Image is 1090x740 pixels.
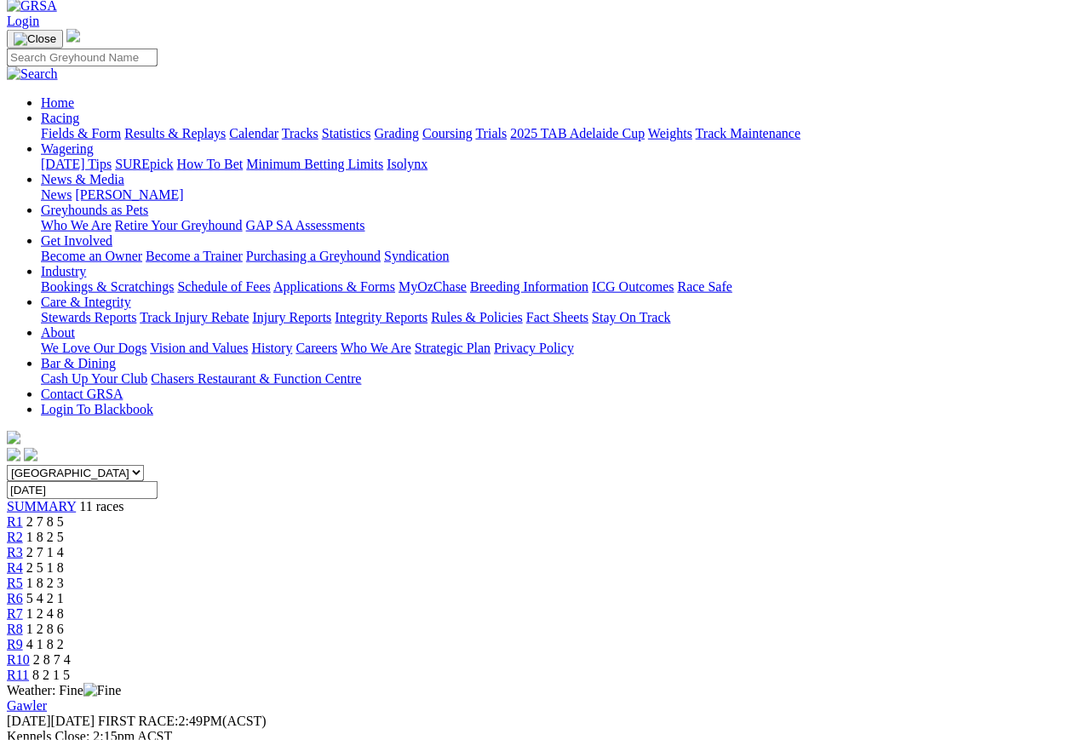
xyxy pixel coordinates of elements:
[431,310,523,324] a: Rules & Policies
[41,218,112,232] a: Who We Are
[177,279,270,294] a: Schedule of Fees
[526,310,588,324] a: Fact Sheets
[341,341,411,355] a: Who We Are
[140,310,249,324] a: Track Injury Rebate
[7,606,23,621] a: R7
[592,310,670,324] a: Stay On Track
[41,187,72,202] a: News
[246,249,381,263] a: Purchasing a Greyhound
[7,652,30,667] a: R10
[41,249,1083,264] div: Get Involved
[7,431,20,445] img: logo-grsa-white.png
[7,66,58,82] img: Search
[7,683,121,697] span: Weather: Fine
[7,576,23,590] a: R5
[41,141,94,156] a: Wagering
[41,279,1083,295] div: Industry
[41,295,131,309] a: Care & Integrity
[41,157,1083,172] div: Wagering
[252,310,331,324] a: Injury Reports
[7,622,23,636] a: R8
[475,126,507,141] a: Trials
[41,310,136,324] a: Stewards Reports
[399,279,467,294] a: MyOzChase
[7,591,23,605] a: R6
[41,341,1083,356] div: About
[41,111,79,125] a: Racing
[229,126,278,141] a: Calendar
[7,530,23,544] a: R2
[98,714,178,728] span: FIRST RACE:
[494,341,574,355] a: Privacy Policy
[7,514,23,529] a: R1
[26,591,64,605] span: 5 4 2 1
[322,126,371,141] a: Statistics
[26,576,64,590] span: 1 8 2 3
[41,371,147,386] a: Cash Up Your Club
[246,218,365,232] a: GAP SA Assessments
[592,279,674,294] a: ICG Outcomes
[26,545,64,559] span: 2 7 1 4
[79,499,123,513] span: 11 races
[7,637,23,651] a: R9
[41,387,123,401] a: Contact GRSA
[115,218,243,232] a: Retire Your Greyhound
[696,126,800,141] a: Track Maintenance
[41,233,112,248] a: Get Involved
[422,126,473,141] a: Coursing
[146,249,243,263] a: Become a Trainer
[273,279,395,294] a: Applications & Forms
[41,356,116,370] a: Bar & Dining
[41,218,1083,233] div: Greyhounds as Pets
[41,341,146,355] a: We Love Our Dogs
[470,279,588,294] a: Breeding Information
[41,203,148,217] a: Greyhounds as Pets
[83,683,121,698] img: Fine
[375,126,419,141] a: Grading
[14,32,56,46] img: Close
[7,560,23,575] span: R4
[26,606,64,621] span: 1 2 4 8
[295,341,337,355] a: Careers
[7,714,95,728] span: [DATE]
[7,30,63,49] button: Toggle navigation
[7,545,23,559] a: R3
[41,126,121,141] a: Fields & Form
[115,157,173,171] a: SUREpick
[24,448,37,462] img: twitter.svg
[150,341,248,355] a: Vision and Values
[32,668,70,682] span: 8 2 1 5
[26,637,64,651] span: 4 1 8 2
[7,49,158,66] input: Search
[648,126,692,141] a: Weights
[41,157,112,171] a: [DATE] Tips
[75,187,183,202] a: [PERSON_NAME]
[41,126,1083,141] div: Racing
[7,499,76,513] a: SUMMARY
[151,371,361,386] a: Chasers Restaurant & Function Centre
[41,249,142,263] a: Become an Owner
[41,371,1083,387] div: Bar & Dining
[26,560,64,575] span: 2 5 1 8
[387,157,427,171] a: Isolynx
[41,172,124,186] a: News & Media
[177,157,244,171] a: How To Bet
[384,249,449,263] a: Syndication
[98,714,267,728] span: 2:49PM(ACST)
[282,126,318,141] a: Tracks
[26,514,64,529] span: 2 7 8 5
[41,187,1083,203] div: News & Media
[7,714,51,728] span: [DATE]
[7,668,29,682] span: R11
[246,157,383,171] a: Minimum Betting Limits
[66,29,80,43] img: logo-grsa-white.png
[251,341,292,355] a: History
